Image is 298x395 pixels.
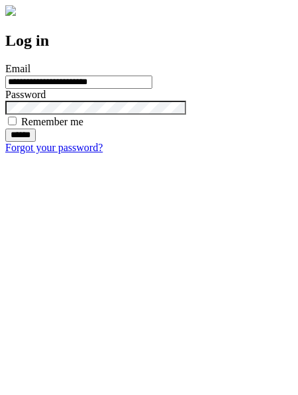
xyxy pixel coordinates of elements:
label: Password [5,89,46,100]
h2: Log in [5,32,293,50]
label: Remember me [21,116,83,127]
img: logo-4e3dc11c47720685a147b03b5a06dd966a58ff35d612b21f08c02c0306f2b779.png [5,5,16,16]
a: Forgot your password? [5,142,103,153]
label: Email [5,63,30,74]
